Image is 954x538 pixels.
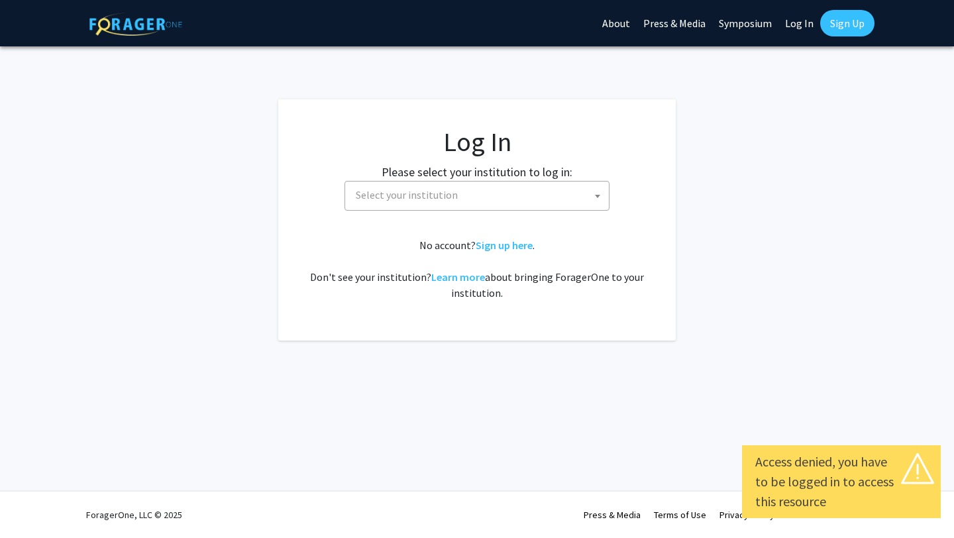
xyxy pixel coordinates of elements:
[476,239,533,252] a: Sign up here
[654,509,706,521] a: Terms of Use
[382,163,572,181] label: Please select your institution to log in:
[89,13,182,36] img: ForagerOne Logo
[86,492,182,538] div: ForagerOne, LLC © 2025
[755,452,927,511] div: Access denied, you have to be logged in to access this resource
[356,188,458,201] span: Select your institution
[820,10,874,36] a: Sign Up
[584,509,641,521] a: Press & Media
[350,182,609,209] span: Select your institution
[305,126,649,158] h1: Log In
[305,237,649,301] div: No account? . Don't see your institution? about bringing ForagerOne to your institution.
[431,270,485,284] a: Learn more about bringing ForagerOne to your institution
[344,181,609,211] span: Select your institution
[719,509,774,521] a: Privacy Policy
